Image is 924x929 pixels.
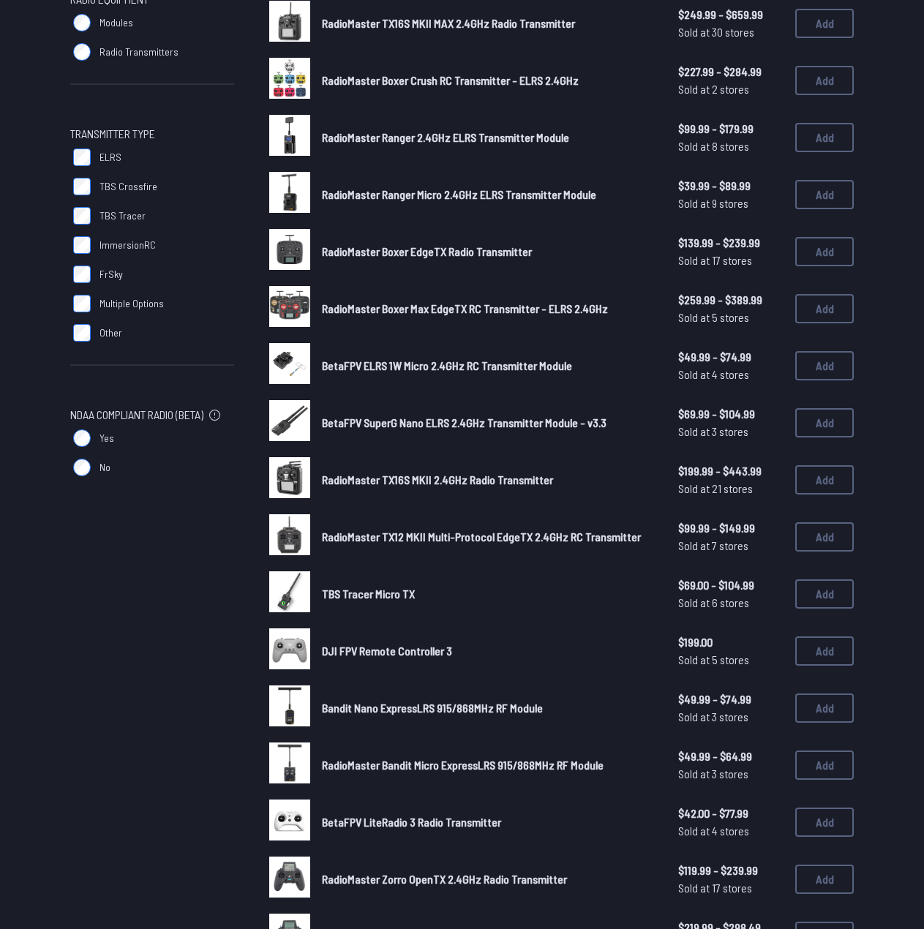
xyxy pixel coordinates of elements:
[269,115,310,156] img: image
[678,651,784,669] span: Sold at 5 stores
[269,229,310,274] a: image
[73,236,91,254] input: ImmersionRC
[678,234,784,252] span: $139.99 - $239.99
[678,6,784,23] span: $249.99 - $659.99
[269,400,310,445] a: image
[795,522,854,552] button: Add
[269,58,310,99] img: image
[678,748,784,765] span: $49.99 - $64.99
[269,685,310,731] a: image
[99,150,121,165] span: ELRS
[795,693,854,723] button: Add
[99,460,110,475] span: No
[269,514,310,560] a: image
[269,400,310,441] img: image
[678,366,784,383] span: Sold at 4 stores
[678,423,784,440] span: Sold at 3 stores
[322,129,655,146] a: RadioMaster Ranger 2.4GHz ELRS Transmitter Module
[322,415,606,429] span: BetaFPV SuperG Nano ELRS 2.4GHz Transmitter Module - v3.3
[678,862,784,879] span: $119.99 - $239.99
[322,758,604,772] span: RadioMaster Bandit Micro ExpressLRS 915/868MHz RF Module
[322,187,596,201] span: RadioMaster Ranger Micro 2.4GHz ELRS Transmitter Module
[795,865,854,894] button: Add
[269,172,310,217] a: image
[99,296,164,311] span: Multiple Options
[70,406,203,424] span: NDAA Compliant Radio (Beta)
[269,286,310,327] img: image
[678,63,784,80] span: $227.99 - $284.99
[322,587,415,601] span: TBS Tracer Micro TX
[322,642,655,660] a: DJI FPV Remote Controller 3
[322,872,567,886] span: RadioMaster Zorro OpenTX 2.4GHz Radio Transmitter
[99,179,157,194] span: TBS Crossfire
[322,301,608,315] span: RadioMaster Boxer Max EdgeTX RC Transmitter - ELRS 2.4GHz
[322,870,655,888] a: RadioMaster Zorro OpenTX 2.4GHz Radio Transmitter
[678,633,784,651] span: $199.00
[678,80,784,98] span: Sold at 2 stores
[73,459,91,476] input: No
[99,267,123,282] span: FrSky
[73,429,91,447] input: Yes
[795,180,854,209] button: Add
[73,295,91,312] input: Multiple Options
[99,15,133,30] span: Modules
[99,238,156,252] span: ImmersionRC
[678,480,784,497] span: Sold at 21 stores
[99,326,122,340] span: Other
[322,815,501,829] span: BetaFPV LiteRadio 3 Radio Transmitter
[678,309,784,326] span: Sold at 5 stores
[269,857,310,898] img: image
[322,414,655,432] a: BetaFPV SuperG Nano ELRS 2.4GHz Transmitter Module - v3.3
[678,462,784,480] span: $199.99 - $443.99
[269,628,310,669] img: image
[795,294,854,323] button: Add
[795,636,854,666] button: Add
[269,571,310,617] a: image
[795,9,854,38] button: Add
[678,348,784,366] span: $49.99 - $74.99
[795,66,854,95] button: Add
[322,72,655,89] a: RadioMaster Boxer Crush RC Transmitter - ELRS 2.4GHz
[73,207,91,225] input: TBS Tracer
[269,1,310,42] img: image
[795,808,854,837] button: Add
[678,291,784,309] span: $259.99 - $389.99
[322,300,655,317] a: RadioMaster Boxer Max EdgeTX RC Transmitter - ELRS 2.4GHz
[678,252,784,269] span: Sold at 17 stores
[678,594,784,612] span: Sold at 6 stores
[322,358,572,372] span: BetaFPV ELRS 1W Micro 2.4GHz RC Transmitter Module
[322,530,641,544] span: RadioMaster TX12 MKII Multi-Protocol EdgeTX 2.4GHz RC Transmitter
[678,177,784,195] span: $39.99 - $89.99
[99,431,114,445] span: Yes
[322,244,532,258] span: RadioMaster Boxer EdgeTX Radio Transmitter
[322,644,452,658] span: DJI FPV Remote Controller 3
[269,172,310,213] img: image
[73,178,91,195] input: TBS Crossfire
[678,519,784,537] span: $99.99 - $149.99
[322,585,655,603] a: TBS Tracer Micro TX
[678,708,784,726] span: Sold at 3 stores
[322,73,579,87] span: RadioMaster Boxer Crush RC Transmitter - ELRS 2.4GHz
[678,765,784,783] span: Sold at 3 stores
[269,229,310,270] img: image
[322,16,575,30] span: RadioMaster TX16S MKII MAX 2.4GHz Radio Transmitter
[678,822,784,840] span: Sold at 4 stores
[678,576,784,594] span: $69.00 - $104.99
[322,471,655,489] a: RadioMaster TX16S MKII 2.4GHz Radio Transmitter
[269,1,310,46] a: image
[269,571,310,612] img: image
[269,800,310,845] a: image
[99,45,179,59] span: Radio Transmitters
[322,15,655,32] a: RadioMaster TX16S MKII MAX 2.4GHz Radio Transmitter
[678,805,784,822] span: $42.00 - $77.99
[269,58,310,103] a: image
[269,685,310,726] img: image
[269,286,310,331] a: image
[322,473,553,486] span: RadioMaster TX16S MKII 2.4GHz Radio Transmitter
[678,195,784,212] span: Sold at 9 stores
[73,324,91,342] input: Other
[269,343,310,388] a: image
[795,751,854,780] button: Add
[269,343,310,384] img: image
[269,742,310,783] img: image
